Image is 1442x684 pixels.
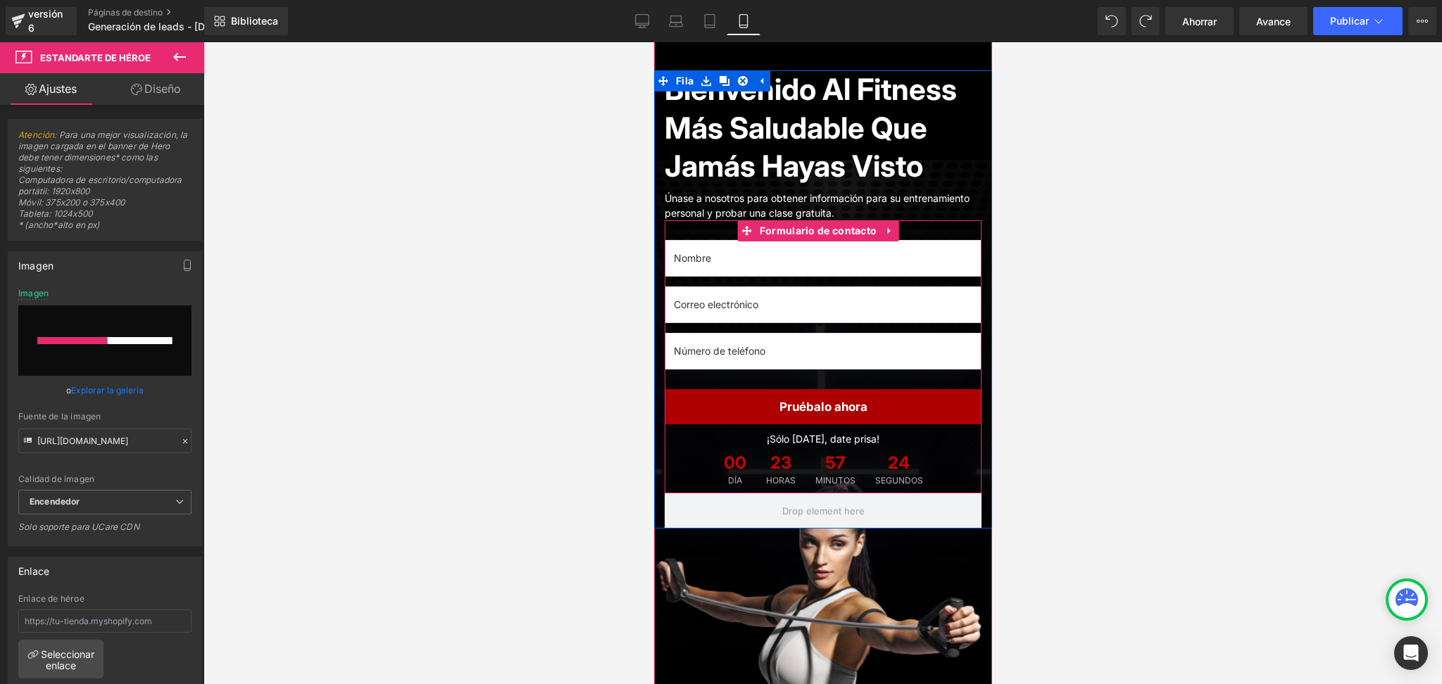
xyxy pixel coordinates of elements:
a: Expandir / Contraer [226,178,244,199]
font: Encendedor [30,496,80,507]
font: Explorar la galería [71,385,144,395]
font: Avance [1256,15,1291,27]
font: Páginas de destino [88,7,163,18]
font: Ajustes [39,82,77,96]
font: Día [74,433,88,443]
font: Imagen [18,288,49,298]
font: Móvil: 375x200 o 375x400 [18,197,125,208]
font: versión 6 [28,8,63,34]
font: * (ancho*alto en px) [18,220,100,230]
button: Publicar [1313,7,1403,35]
a: De oficina [625,7,659,35]
font: 24 [234,410,256,431]
a: Fila de clones [61,28,80,49]
font: Enlace de héroe [18,593,84,604]
font: Bienvenido al Fitness más Saludable que jamás hayas visto [11,29,303,141]
a: Avance [1239,7,1308,35]
font: Formulario de contacto [106,182,223,194]
font: Diseño [144,82,181,96]
font: Enlace [18,565,49,577]
a: Guardar fila [43,28,61,49]
font: 57 [171,410,192,431]
font: Computadora de escritorio/computadora portátil: 1920x800 [18,175,182,196]
button: Rehacer [1131,7,1160,35]
font: 23 [116,410,137,431]
button: Más [1408,7,1436,35]
font: Pruébalo ahora [125,357,213,372]
a: Páginas de destino [88,7,250,18]
a: versión 6 [6,7,77,35]
font: Fuente de la imagen [18,411,101,422]
font: Tableta: 1024x500 [18,208,92,219]
a: Eliminar fila [80,28,98,49]
font: Imagen [18,260,54,272]
font: : Para una mejor visualización, la imagen cargada en el banner de Hero debe tener dimensiones* co... [18,129,188,174]
font: 00 [70,410,92,431]
a: Tableta [693,7,727,35]
a: Seleccionar enlace [18,640,104,678]
input: Correo electrónico [11,244,327,281]
button: Pruébalo ahora [11,347,327,382]
font: Fila [22,32,39,44]
font: ¡Sólo [DATE], date prisa! [113,391,225,403]
input: Enlace [18,429,192,453]
font: Estandarte de héroe [40,52,151,63]
font: Biblioteca [231,15,278,27]
font: Horas [112,433,142,443]
font: Segundos [221,433,269,443]
font: Ahorrar [1182,15,1217,27]
font: Seleccionar enlace [41,648,94,671]
font: Generación de leads - [DATE] 21:32:16 [88,20,268,32]
a: Nueva Biblioteca [204,7,288,35]
a: Atención [18,129,54,140]
a: Expandir / Contraer [98,28,116,49]
font: Publicar [1330,15,1369,27]
button: Deshacer [1098,7,1126,35]
a: Móvil [727,7,760,35]
font: Solo soporte para UCare CDN [18,521,139,532]
font: Minutos [161,433,201,443]
a: Computadora portátil [659,7,693,35]
div: Abrir Intercom Messenger [1394,636,1428,670]
a: Diseño [105,73,207,105]
input: Número de teléfono [11,291,327,327]
input: Nombre [11,198,327,234]
input: https://tu-tienda.myshopify.com [18,609,192,633]
font: Calidad de imagen [18,474,94,484]
font: Únase a nosotros para obtener información para su entrenamiento personal y probar una clase gratu... [11,150,315,177]
font: o [66,385,71,395]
